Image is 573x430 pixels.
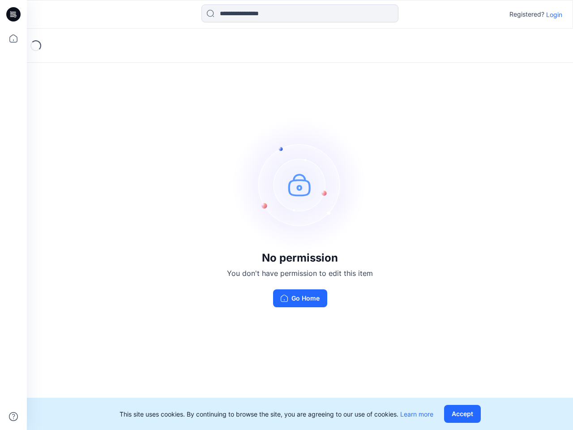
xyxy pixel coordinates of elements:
[444,405,481,423] button: Accept
[273,289,327,307] button: Go Home
[233,117,367,252] img: no-perm.svg
[227,268,373,279] p: You don't have permission to edit this item
[227,252,373,264] h3: No permission
[120,409,433,419] p: This site uses cookies. By continuing to browse the site, you are agreeing to our use of cookies.
[400,410,433,418] a: Learn more
[509,9,544,20] p: Registered?
[546,10,562,19] p: Login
